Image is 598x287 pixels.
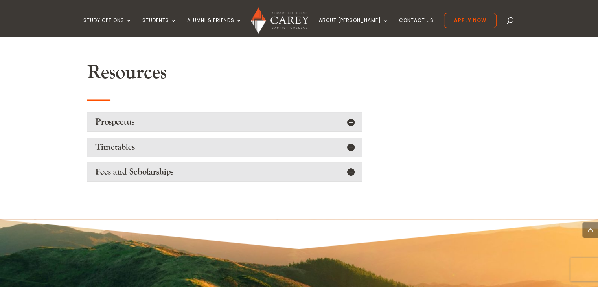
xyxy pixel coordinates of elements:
img: Carey Baptist College [251,7,309,34]
a: Study Options [83,18,132,36]
h5: Timetables [95,142,354,152]
h5: Prospectus [95,117,354,127]
h5: Fees and Scholarships [95,167,354,177]
h2: Resources [87,61,362,88]
a: Apply Now [444,13,497,28]
a: About [PERSON_NAME] [319,18,389,36]
a: Students [142,18,177,36]
a: Contact Us [399,18,434,36]
a: Alumni & Friends [187,18,242,36]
